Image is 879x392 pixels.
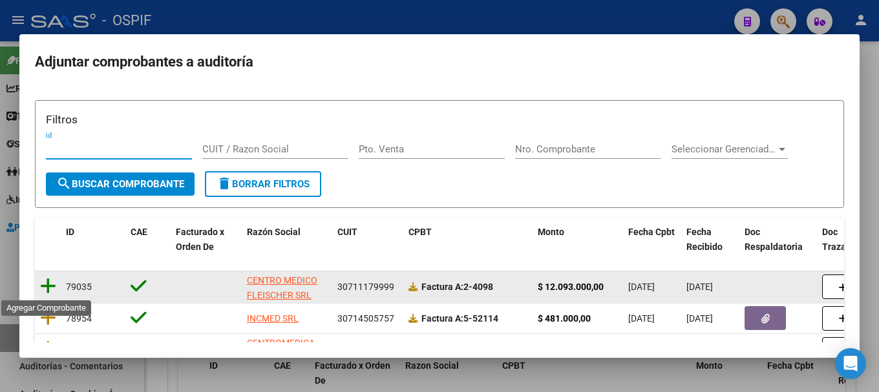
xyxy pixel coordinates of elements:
datatable-header-cell: ID [61,218,125,261]
span: Doc Respaldatoria [745,227,803,252]
span: Doc Trazabilidad [822,227,874,252]
datatable-header-cell: Facturado x Orden De [171,218,242,261]
span: INCMED SRL [247,313,299,324]
datatable-header-cell: CAE [125,218,171,261]
span: Fecha Cpbt [628,227,675,237]
strong: 5-52114 [421,313,498,324]
span: Buscar Comprobante [56,178,184,190]
span: Factura A: [421,282,463,292]
strong: $ 481.000,00 [538,313,591,324]
datatable-header-cell: Fecha Recibido [681,218,739,261]
span: Monto [538,227,564,237]
h2: Adjuntar comprobantes a auditoría [35,50,844,74]
span: CPBT [408,227,432,237]
button: Borrar Filtros [205,171,321,197]
span: CUIT [337,227,357,237]
datatable-header-cell: Fecha Cpbt [623,218,681,261]
strong: 2-4098 [421,282,493,292]
span: Borrar Filtros [217,178,310,190]
datatable-header-cell: CPBT [403,218,533,261]
span: 30711179999 [337,282,394,292]
mat-icon: delete [217,176,232,191]
span: [DATE] [686,282,713,292]
span: [DATE] [686,313,713,324]
span: Fecha Recibido [686,227,723,252]
span: Factura A: [421,313,463,324]
span: Razón Social [247,227,301,237]
span: CENTRO MEDICO FLEISCHER SRL [247,275,317,300]
span: 30714505757 [337,313,394,324]
span: CAE [131,227,147,237]
div: Open Intercom Messenger [835,348,866,379]
datatable-header-cell: Monto [533,218,623,261]
strong: $ 12.093.000,00 [538,282,604,292]
span: [DATE] [628,313,655,324]
button: Buscar Comprobante [46,172,195,196]
datatable-header-cell: Doc Respaldatoria [739,218,817,261]
span: 78954 [66,313,92,324]
span: Facturado x Orden De [176,227,224,252]
mat-icon: search [56,176,72,191]
datatable-header-cell: Razón Social [242,218,332,261]
span: Seleccionar Gerenciador [672,143,776,155]
span: CENTROMEDICA SA [247,338,315,363]
datatable-header-cell: CUIT [332,218,403,261]
h3: Filtros [46,111,833,128]
span: [DATE] [628,282,655,292]
span: 79035 [66,282,92,292]
span: ID [66,227,74,237]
